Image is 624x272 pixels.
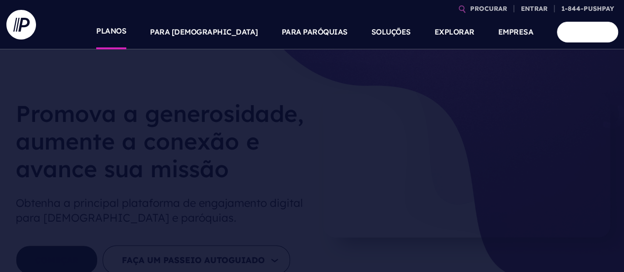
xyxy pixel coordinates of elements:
font: COMEÇAR [569,27,606,37]
a: COMEÇAR [557,22,618,42]
font: PARA [DEMOGRAPHIC_DATA] [150,27,258,37]
font: ENTRAR [521,4,548,12]
font: PLANOS [96,26,126,36]
font: 1-844-PUSHPAY [561,4,614,12]
a: EMPRESA [498,15,534,49]
font: SOLUÇÕES [371,27,411,37]
font: PROCURAR [470,4,507,12]
a: PLANOS [96,15,126,49]
font: PARA PARÓQUIAS [282,27,348,37]
a: SOLUÇÕES [371,15,411,49]
font: EXPLORAR [435,27,475,37]
a: PARA PARÓQUIAS [282,15,348,49]
a: PARA [DEMOGRAPHIC_DATA] [150,15,258,49]
font: EMPRESA [498,27,534,37]
a: EXPLORAR [435,15,475,49]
